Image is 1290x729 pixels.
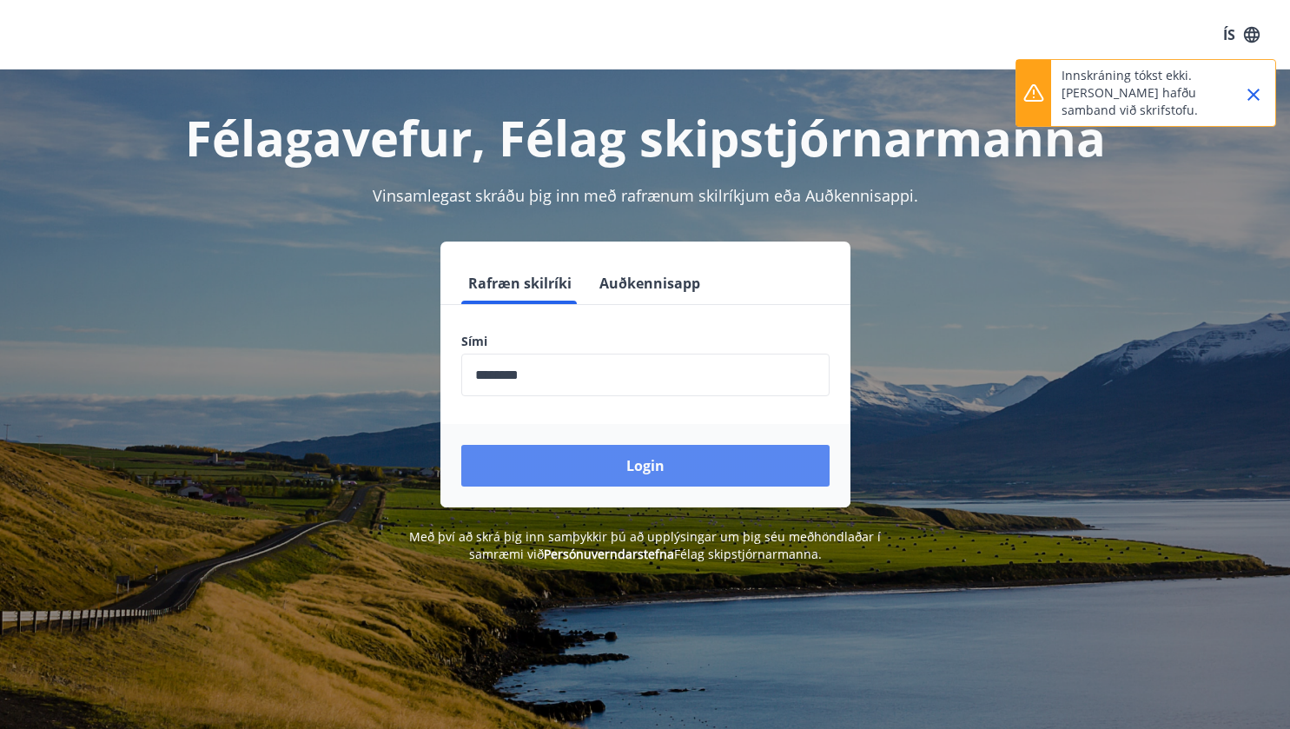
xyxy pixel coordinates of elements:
a: Persónuverndarstefna [544,546,674,562]
button: ÍS [1214,19,1269,50]
label: Sími [461,333,830,350]
button: Login [461,445,830,487]
button: Rafræn skilríki [461,262,579,304]
span: Með því að skrá þig inn samþykkir þú að upplýsingar um þig séu meðhöndlaðar í samræmi við Félag s... [409,528,881,562]
span: Vinsamlegast skráðu þig inn með rafrænum skilríkjum eða Auðkennisappi. [373,185,918,206]
button: Auðkennisapp [592,262,707,304]
h1: Félagavefur, Félag skipstjórnarmanna [41,104,1250,170]
button: Close [1239,80,1268,109]
p: Innskráning tókst ekki. [PERSON_NAME] hafðu samband við skrifstofu. [1062,67,1214,119]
